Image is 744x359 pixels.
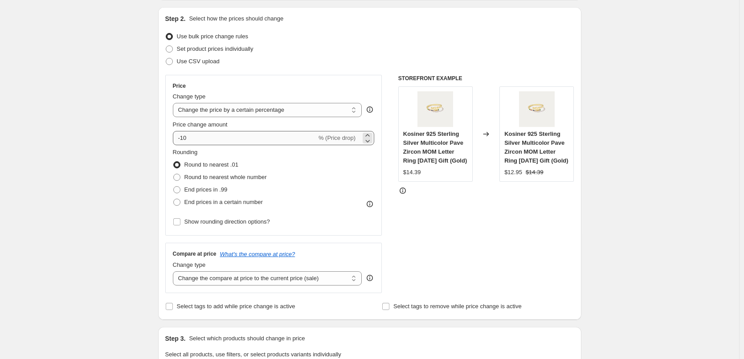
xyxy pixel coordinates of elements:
button: What's the compare at price? [220,251,295,257]
span: Change type [173,93,206,100]
span: Select tags to remove while price change is active [393,303,522,310]
span: Kosiner 925 Sterling Silver Multicolor Pave Zircon MOM Letter Ring [DATE] Gift (Gold) [403,131,467,164]
p: Select how the prices should change [189,14,283,23]
h2: Step 2. [165,14,186,23]
span: Round to nearest whole number [184,174,267,180]
input: -15 [173,131,317,145]
span: $12.95 [504,169,522,175]
span: $14.39 [403,169,421,175]
span: Round to nearest .01 [184,161,238,168]
h3: Price [173,82,186,90]
span: Kosiner 925 Sterling Silver Multicolor Pave Zircon MOM Letter Ring [DATE] Gift (Gold) [504,131,568,164]
h2: Step 3. [165,334,186,343]
span: End prices in a certain number [184,199,263,205]
span: Set product prices individually [177,45,253,52]
span: Use bulk price change rules [177,33,248,40]
span: Rounding [173,149,198,155]
span: Select tags to add while price change is active [177,303,295,310]
span: $14.39 [526,169,544,175]
span: End prices in .99 [184,186,228,193]
span: Change type [173,261,206,268]
div: help [365,105,374,114]
h3: Compare at price [173,250,217,257]
p: Select which products should change in price [189,334,305,343]
span: Select all products, use filters, or select products variants individually [165,351,341,358]
div: help [365,273,374,282]
span: Price change amount [173,121,228,128]
img: 60106721300C-1_80x.jpg [417,91,453,127]
span: Show rounding direction options? [184,218,270,225]
span: % (Price drop) [319,135,356,141]
span: Use CSV upload [177,58,220,65]
h6: STOREFRONT EXAMPLE [398,75,574,82]
img: 60106721300C-1_80x.jpg [519,91,555,127]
